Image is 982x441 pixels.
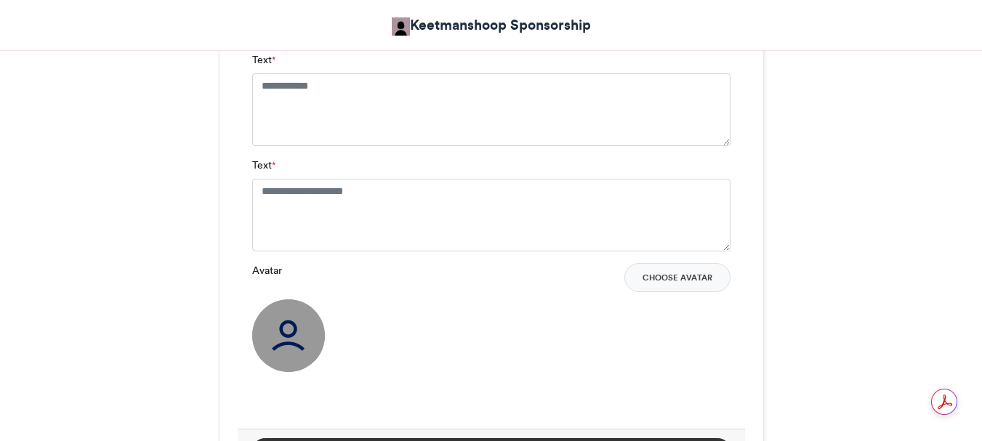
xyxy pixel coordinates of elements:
img: Keetmanshoop Sponsorship [392,17,410,36]
label: Avatar [252,263,282,278]
img: user_circle.png [252,299,325,372]
label: Text [252,52,275,68]
button: Choose Avatar [624,263,731,292]
a: Keetmanshoop Sponsorship [392,15,591,36]
label: Text [252,158,275,173]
